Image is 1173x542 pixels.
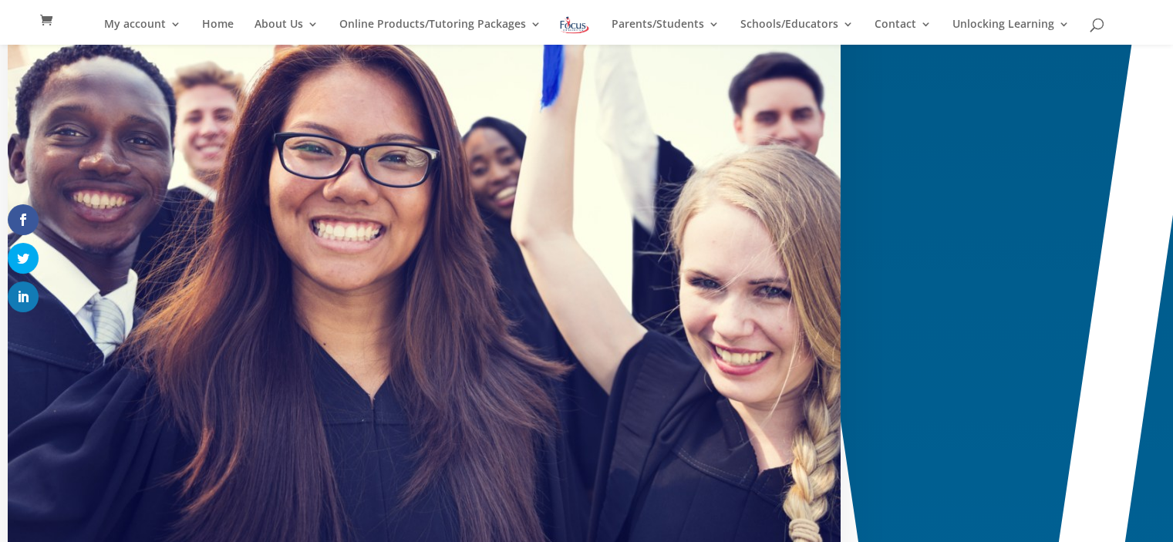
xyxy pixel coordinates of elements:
[875,19,932,45] a: Contact
[254,19,319,45] a: About Us
[952,19,1070,45] a: Unlocking Learning
[339,19,541,45] a: Online Products/Tutoring Packages
[740,19,854,45] a: Schools/Educators
[104,19,181,45] a: My account
[558,14,591,36] img: Focus on Learning
[612,19,720,45] a: Parents/Students
[202,19,234,45] a: Home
